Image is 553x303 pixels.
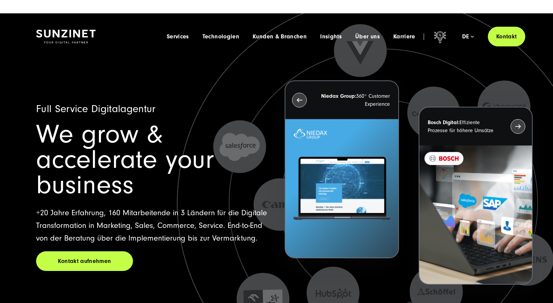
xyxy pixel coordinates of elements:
strong: Niedax Group: [321,93,356,99]
p: 360° Customer Experience [319,92,390,108]
a: Kontakt aufnehmen [36,251,133,271]
a: Karriere [393,33,415,40]
p: Effiziente Prozesse für höhere Umsätze [428,118,499,134]
a: Über uns [355,33,380,40]
a: Kontakt [488,27,525,46]
a: Technologien [202,33,239,40]
a: Kunden & Branchen [253,33,307,40]
div: de [462,33,474,40]
button: Bosch Digital:Effiziente Prozesse für höhere Umsätze BOSCH - Kundeprojekt - Digital Transformatio... [419,107,533,285]
span: Full Service Digitalagentur [36,103,156,115]
h1: We grow & accelerate your business [36,122,269,198]
img: Letztes Projekt von Niedax. Ein Laptop auf dem die Niedax Website geöffnet ist, auf blauem Hinter... [285,119,398,258]
img: SUNZINET Full Service Digital Agentur [36,30,96,44]
button: Niedax Group:360° Customer Experience Letztes Projekt von Niedax. Ein Laptop auf dem die Niedax W... [285,80,399,258]
a: Insights [320,33,342,40]
p: +20 Jahre Erfahrung, 160 Mitarbeitende in 3 Ländern für die Digitale Transformation in Marketing,... [36,207,269,245]
strong: Bosch Digital: [428,119,459,125]
a: Services [167,33,189,40]
img: BOSCH - Kundeprojekt - Digital Transformation Agentur SUNZINET [419,145,532,284]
